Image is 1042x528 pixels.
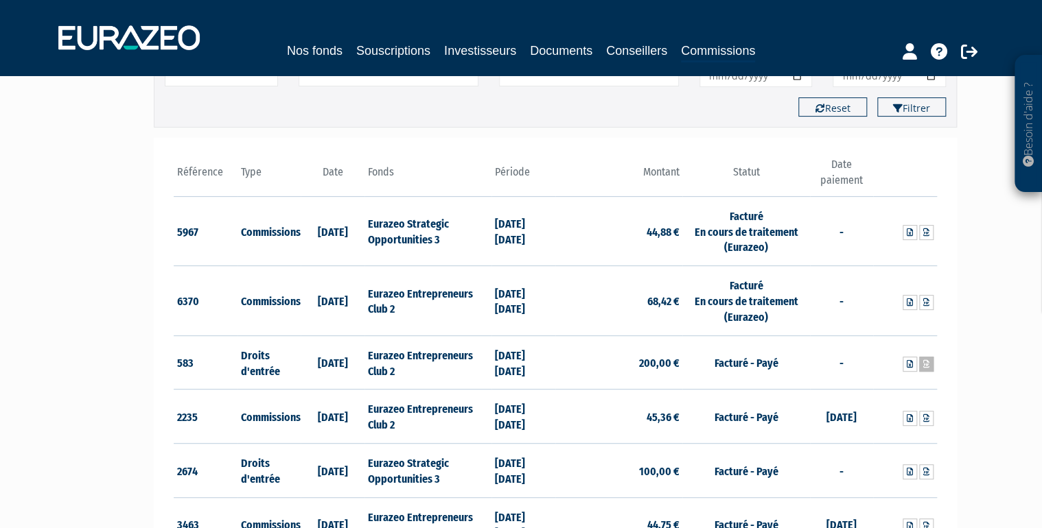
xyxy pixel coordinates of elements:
td: Commissions [238,266,301,336]
a: Souscriptions [356,41,430,60]
td: [DATE] [DATE] [491,335,555,389]
td: [DATE] [301,335,364,389]
td: Facturé En cours de traitement (Eurazeo) [682,266,809,336]
td: [DATE] [301,266,364,336]
td: - [810,196,874,266]
td: Facturé - Payé [682,444,809,498]
td: [DATE] [301,444,364,498]
a: Conseillers [606,41,667,60]
td: Facturé - Payé [682,335,809,389]
a: Investisseurs [444,41,516,60]
td: Droits d'entrée [238,335,301,389]
td: 100,00 € [555,444,682,498]
td: [DATE] [810,389,874,444]
td: 44,88 € [555,196,682,266]
td: Eurazeo Strategic Opportunities 3 [364,196,491,266]
td: 6370 [174,266,238,336]
td: - [810,444,874,498]
a: Commissions [681,41,755,62]
td: [DATE] [301,389,364,444]
td: Commissions [238,196,301,266]
th: Référence [174,157,238,196]
th: Type [238,157,301,196]
button: Reset [798,97,867,117]
td: Eurazeo Entrepreneurs Club 2 [364,335,491,389]
td: 2235 [174,389,238,444]
td: 200,00 € [555,335,682,389]
td: 68,42 € [555,266,682,336]
td: - [810,266,874,336]
td: [DATE] [DATE] [491,444,555,498]
th: Statut [682,157,809,196]
p: Besoin d'aide ? [1021,62,1037,186]
td: [DATE] [301,196,364,266]
td: Eurazeo Entrepreneurs Club 2 [364,389,491,444]
td: 583 [174,335,238,389]
img: 1732889491-logotype_eurazeo_blanc_rvb.png [58,25,200,50]
td: [DATE] [DATE] [491,196,555,266]
th: Date paiement [810,157,874,196]
th: Fonds [364,157,491,196]
th: Montant [555,157,682,196]
td: [DATE] [DATE] [491,266,555,336]
td: Droits d'entrée [238,444,301,498]
th: Date [301,157,364,196]
td: Facturé - Payé [682,389,809,444]
td: Eurazeo Entrepreneurs Club 2 [364,266,491,336]
td: [DATE] [DATE] [491,389,555,444]
td: Commissions [238,389,301,444]
td: 2674 [174,444,238,498]
td: 45,36 € [555,389,682,444]
a: Nos fonds [287,41,343,60]
td: Facturé En cours de traitement (Eurazeo) [682,196,809,266]
td: 5967 [174,196,238,266]
td: - [810,335,874,389]
a: Documents [530,41,592,60]
button: Filtrer [877,97,946,117]
th: Période [491,157,555,196]
td: Eurazeo Strategic Opportunities 3 [364,444,491,498]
